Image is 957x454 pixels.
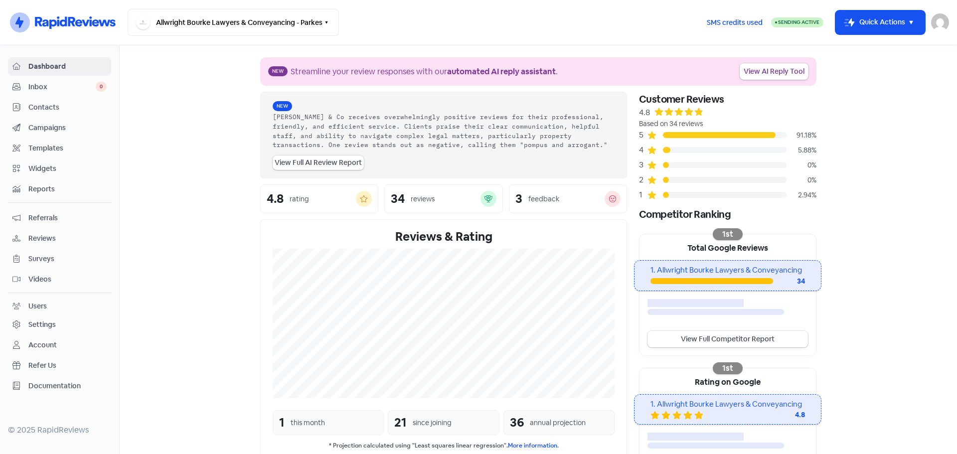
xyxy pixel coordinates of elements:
div: Users [28,301,47,311]
span: Widgets [28,163,107,174]
span: SMS credits used [707,17,763,28]
a: Account [8,336,111,354]
div: 1 [279,414,285,432]
div: 5.88% [787,145,816,155]
a: Refer Us [8,356,111,375]
div: since joining [413,418,452,428]
a: Reports [8,180,111,198]
a: 3feedback [509,184,627,213]
div: 1st [713,228,743,240]
button: Quick Actions [835,10,925,34]
div: 3 [639,159,647,171]
span: New [273,101,292,111]
div: annual projection [530,418,586,428]
div: reviews [411,194,435,204]
a: SMS credits used [698,16,771,27]
div: this month [291,418,325,428]
a: Videos [8,270,111,289]
span: Reports [28,184,107,194]
div: rating [290,194,309,204]
span: Surveys [28,254,107,264]
a: View AI Reply Tool [740,63,808,80]
div: Competitor Ranking [639,207,816,222]
a: Dashboard [8,57,111,76]
a: 34reviews [384,184,502,213]
span: Dashboard [28,61,107,72]
a: Referrals [8,209,111,227]
div: Rating on Google [639,368,816,394]
span: Campaigns [28,123,107,133]
div: 1. Allwright Bourke Lawyers & Conveyancing [650,265,804,276]
a: Documentation [8,377,111,395]
a: Campaigns [8,119,111,137]
b: automated AI reply assistant [447,66,556,77]
div: 34 [391,193,405,205]
div: 4.8 [765,410,805,420]
div: Reviews & Rating [273,228,615,246]
span: Inbox [28,82,96,92]
div: Customer Reviews [639,92,816,107]
a: Widgets [8,159,111,178]
div: 4.8 [639,107,650,119]
a: Settings [8,315,111,334]
span: Reviews [28,233,107,244]
img: User [931,13,949,31]
div: 5 [639,129,647,141]
span: Templates [28,143,107,153]
div: Account [28,340,57,350]
span: Refer Us [28,360,107,371]
span: Referrals [28,213,107,223]
span: Sending Active [778,19,819,25]
div: 0% [787,160,816,170]
a: Users [8,297,111,315]
a: Inbox 0 [8,78,111,96]
a: Contacts [8,98,111,117]
a: Templates [8,139,111,157]
div: 2.94% [787,190,816,200]
div: 4 [639,144,647,156]
div: Based on 34 reviews [639,119,816,129]
button: Allwright Bourke Lawyers & Conveyancing - Parkes [128,9,339,36]
small: * Projection calculated using "Least squares linear regression". [273,441,615,451]
a: More information. [508,442,559,450]
div: 0% [787,175,816,185]
span: 0 [96,82,107,92]
a: Sending Active [771,16,823,28]
div: 36 [510,414,524,432]
div: 21 [394,414,407,432]
span: Videos [28,274,107,285]
a: View Full AI Review Report [273,155,364,170]
div: 2 [639,174,647,186]
a: Surveys [8,250,111,268]
div: 3 [515,193,522,205]
div: 34 [773,276,805,287]
div: [PERSON_NAME] & Co receives overwhelmingly positive reviews for their professional, friendly, and... [273,112,615,150]
div: 91.18% [787,130,816,141]
span: Documentation [28,381,107,391]
div: Streamline your review responses with our . [291,66,558,78]
div: feedback [528,194,559,204]
div: Total Google Reviews [639,234,816,260]
a: View Full Competitor Report [647,331,808,347]
div: 1 [639,189,647,201]
iframe: chat widget [915,414,947,444]
a: 4.8rating [260,184,378,213]
a: Reviews [8,229,111,248]
div: 4.8 [267,193,284,205]
span: New [268,66,288,76]
div: 1. Allwright Bourke Lawyers & Conveyancing [650,399,804,410]
span: Contacts [28,102,107,113]
div: © 2025 RapidReviews [8,424,111,436]
div: 1st [713,362,743,374]
div: Settings [28,319,56,330]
